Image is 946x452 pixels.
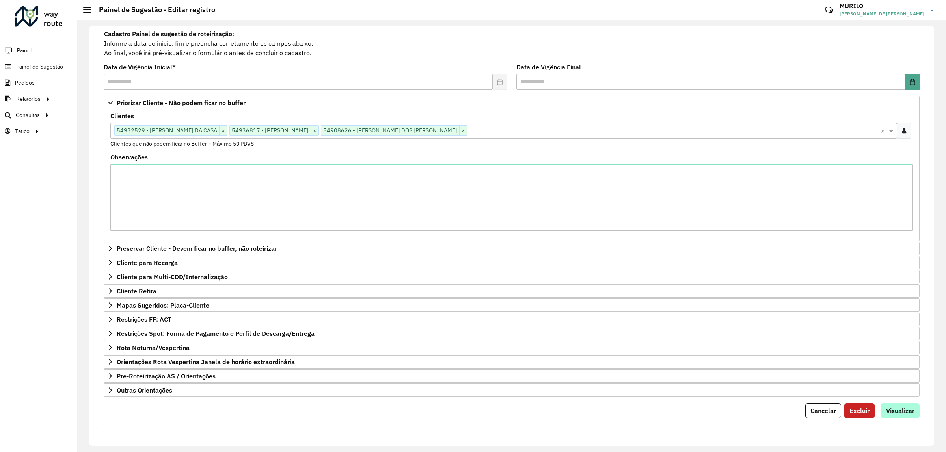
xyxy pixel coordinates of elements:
[110,140,254,147] small: Clientes que não podem ficar no Buffer – Máximo 50 PDVS
[810,407,836,415] span: Cancelar
[117,330,315,337] span: Restrições Spot: Forma de Pagamento e Perfil de Descarga/Entrega
[117,373,216,379] span: Pre-Roteirização AS / Orientações
[840,10,924,17] span: [PERSON_NAME] DE [PERSON_NAME]
[117,359,295,365] span: Orientações Rota Vespertina Janela de horário extraordinária
[117,245,277,252] span: Preservar Cliente - Devem ficar no buffer, não roteirizar
[117,274,228,280] span: Cliente para Multi-CDD/Internalização
[104,298,920,312] a: Mapas Sugeridos: Placa-Cliente
[321,126,459,135] span: 54908626 - [PERSON_NAME] DOS [PERSON_NAME]
[16,111,40,119] span: Consultas
[117,302,209,308] span: Mapas Sugeridos: Placa-Cliente
[230,126,311,135] span: 54936817 - [PERSON_NAME]
[104,313,920,326] a: Restrições FF: ACT
[117,345,190,351] span: Rota Noturna/Vespertina
[104,256,920,269] a: Cliente para Recarga
[104,341,920,354] a: Rota Noturna/Vespertina
[104,109,920,241] div: Priorizar Cliente - Não podem ficar no buffer
[104,355,920,369] a: Orientações Rota Vespertina Janela de horário extraordinária
[844,403,875,418] button: Excluir
[104,242,920,255] a: Preservar Cliente - Devem ficar no buffer, não roteirizar
[104,284,920,298] a: Cliente Retira
[15,79,35,87] span: Pedidos
[905,74,920,90] button: Choose Date
[104,96,920,109] a: Priorizar Cliente - Não podem ficar no buffer
[117,288,156,294] span: Cliente Retira
[881,403,920,418] button: Visualizar
[117,316,171,322] span: Restrições FF: ACT
[219,126,227,135] span: ×
[16,95,41,103] span: Relatórios
[311,126,318,135] span: ×
[821,2,838,19] a: Contato Rápido
[91,6,215,14] h2: Painel de Sugestão - Editar registro
[805,403,841,418] button: Cancelar
[104,30,234,38] strong: Cadastro Painel de sugestão de roteirização:
[104,327,920,340] a: Restrições Spot: Forma de Pagamento e Perfil de Descarga/Entrega
[15,127,30,135] span: Tático
[881,126,887,135] span: Clear all
[16,63,63,71] span: Painel de Sugestão
[459,126,467,135] span: ×
[117,387,172,393] span: Outras Orientações
[840,2,924,10] h3: MURILO
[117,100,246,106] span: Priorizar Cliente - Não podem ficar no buffer
[849,407,870,415] span: Excluir
[117,259,178,266] span: Cliente para Recarga
[104,383,920,397] a: Outras Orientações
[110,111,134,120] label: Clientes
[104,270,920,283] a: Cliente para Multi-CDD/Internalização
[516,62,581,72] label: Data de Vigência Final
[886,407,914,415] span: Visualizar
[110,152,148,162] label: Observações
[104,369,920,383] a: Pre-Roteirização AS / Orientações
[104,62,176,72] label: Data de Vigência Inicial
[104,29,920,58] div: Informe a data de inicio, fim e preencha corretamente os campos abaixo. Ao final, você irá pré-vi...
[17,46,32,55] span: Painel
[115,126,219,135] span: 54932529 - [PERSON_NAME] DA CASA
